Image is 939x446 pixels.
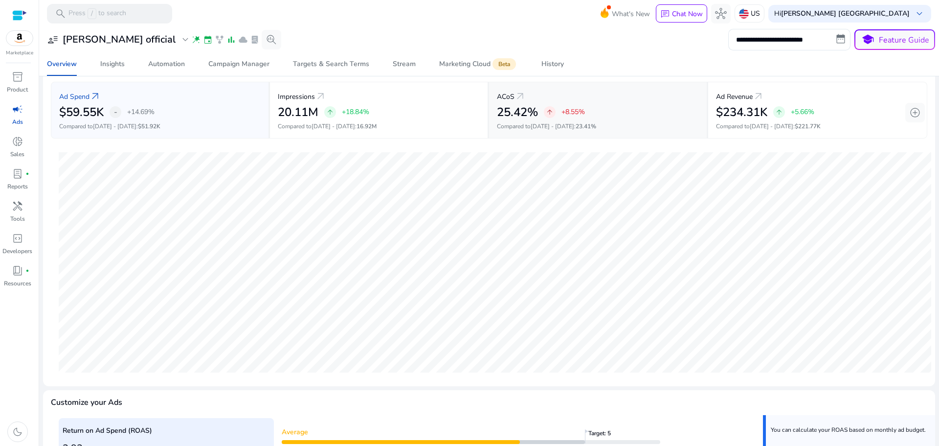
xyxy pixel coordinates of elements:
span: family_history [215,35,224,45]
p: Ad Spend [59,92,89,102]
span: book_4 [12,265,23,277]
div: Insights [100,61,125,68]
span: chat [660,9,670,19]
span: [DATE] - [DATE] [750,122,793,130]
span: [DATE] - [DATE] [531,122,574,130]
p: +18.84% [342,107,369,117]
span: Target: 5 [588,429,623,444]
p: Return on Ad Spend (ROAS) [63,425,270,436]
span: wand_stars [191,35,201,45]
h2: 25.42% [497,105,538,119]
span: keyboard_arrow_down [914,8,925,20]
span: hub [715,8,727,20]
span: user_attributes [47,34,59,46]
p: Average [282,427,660,437]
h2: 20.11M [278,105,318,119]
p: US [751,5,760,22]
span: school [861,33,875,47]
div: Campaign Manager [208,61,269,68]
h2: $234.31K [716,105,767,119]
span: fiber_manual_record [25,269,29,273]
p: Ads [12,117,23,126]
p: Compared to : [59,122,261,131]
div: Automation [148,61,185,68]
h4: Customize your Ads [51,398,122,407]
button: hub [711,4,731,23]
p: Hi [774,10,910,17]
span: donut_small [12,136,23,147]
p: You can calculate your ROAS based on monthly ad budget. [771,426,926,434]
span: arrow_upward [546,108,554,116]
span: event [203,35,213,45]
p: Compared to : [497,122,699,131]
div: Stream [393,61,416,68]
span: code_blocks [12,233,23,244]
p: +8.55% [561,107,585,117]
button: search_insights [262,30,281,49]
span: [DATE] - [DATE] [93,122,136,130]
span: arrow_upward [775,108,783,116]
span: handyman [12,200,23,212]
p: Feature Guide [879,34,929,46]
p: Ad Revenue [716,92,753,102]
span: bar_chart [226,35,236,45]
span: $221.77K [795,122,821,130]
a: arrow_outward [753,91,764,102]
a: arrow_outward [315,91,327,102]
span: 23.41% [576,122,596,130]
div: Targets & Search Terms [293,61,369,68]
p: Product [7,85,28,94]
b: [PERSON_NAME] [GEOGRAPHIC_DATA] [781,9,910,18]
span: 16.92M [357,122,377,130]
span: [DATE] - [DATE] [312,122,355,130]
button: chatChat Now [656,4,707,23]
p: Press to search [68,8,126,19]
p: Chat Now [672,9,703,19]
h2: $59.55K [59,105,104,119]
div: Marketing Cloud [439,60,518,68]
p: Marketplace [6,49,33,57]
span: lab_profile [12,168,23,180]
button: add_circle [905,103,925,122]
span: campaign [12,103,23,115]
span: lab_profile [250,35,260,45]
span: - [114,106,117,118]
p: +14.69% [127,107,155,117]
span: expand_more [179,34,191,46]
span: add_circle [909,107,921,118]
a: arrow_outward [89,91,101,102]
span: search [55,8,67,20]
div: History [541,61,564,68]
h3: [PERSON_NAME] official [63,34,176,46]
span: search_insights [266,34,277,46]
span: dark_mode [12,426,23,438]
p: Tools [10,214,25,223]
span: What's New [612,5,650,23]
button: schoolFeature Guide [854,29,935,50]
p: Compared to : [716,122,919,131]
span: arrow_upward [326,108,334,116]
p: Reports [7,182,28,191]
p: ACoS [497,92,514,102]
span: Beta [492,58,516,70]
p: Resources [4,279,31,288]
div: Overview [47,61,77,68]
img: us.svg [739,9,749,19]
p: Impressions [278,92,315,102]
span: / [88,8,96,19]
p: Developers [2,247,32,256]
p: Compared to : [278,122,480,131]
span: inventory_2 [12,71,23,83]
span: $51.92K [138,122,160,130]
img: amazon.svg [6,31,33,46]
span: cloud [238,35,248,45]
p: Sales [10,150,24,159]
span: fiber_manual_record [25,172,29,176]
a: arrow_outward [514,91,526,102]
p: +5.66% [791,107,814,117]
